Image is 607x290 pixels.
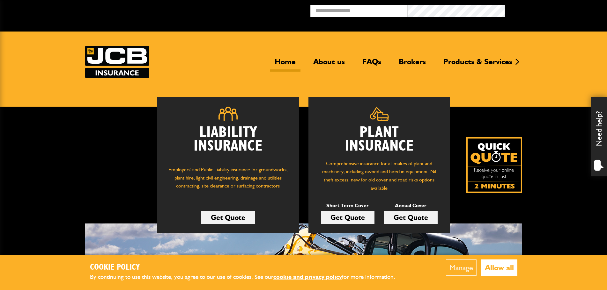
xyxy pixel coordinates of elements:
a: Get your insurance quote isn just 2-minutes [466,137,522,193]
button: Manage [446,259,477,276]
a: Get Quote [201,211,255,224]
a: FAQs [358,57,386,72]
img: Quick Quote [466,137,522,193]
p: Annual Cover [384,202,438,210]
p: Short Term Cover [321,202,374,210]
a: Products & Services [439,57,517,72]
a: Get Quote [384,211,438,224]
img: JCB Insurance Services logo [85,46,149,78]
a: Home [270,57,300,72]
a: JCB Insurance Services [85,46,149,78]
a: cookie and privacy policy [273,273,342,280]
h2: Liability Insurance [167,126,289,159]
p: By continuing to use this website, you agree to our use of cookies. See our for more information. [90,272,406,282]
p: Employers' and Public Liability insurance for groundworks, plant hire, light civil engineering, d... [167,166,289,196]
h2: Plant Insurance [318,126,440,153]
p: Comprehensive insurance for all makes of plant and machinery, including owned and hired in equipm... [318,159,440,192]
a: Brokers [394,57,431,72]
a: About us [308,57,350,72]
button: Broker Login [505,5,602,15]
button: Allow all [481,259,517,276]
h2: Cookie Policy [90,263,406,272]
a: Get Quote [321,211,374,224]
div: Need help? [591,97,607,176]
